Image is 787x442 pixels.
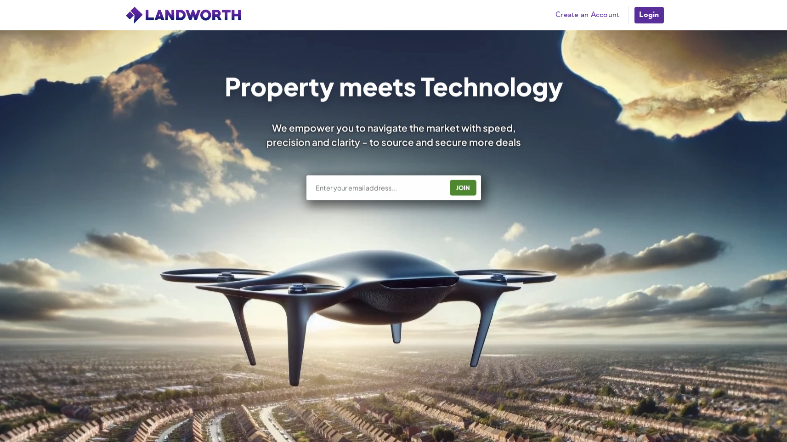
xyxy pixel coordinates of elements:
button: JOIN [450,180,476,195]
div: JOIN [453,180,474,195]
div: We empower you to navigate the market with speed, precision and clarity - to source and secure mo... [254,121,533,149]
a: Create an Account [551,8,624,22]
h1: Property meets Technology [224,74,563,99]
input: Enter your email address... [315,183,443,193]
a: Login [634,6,664,24]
